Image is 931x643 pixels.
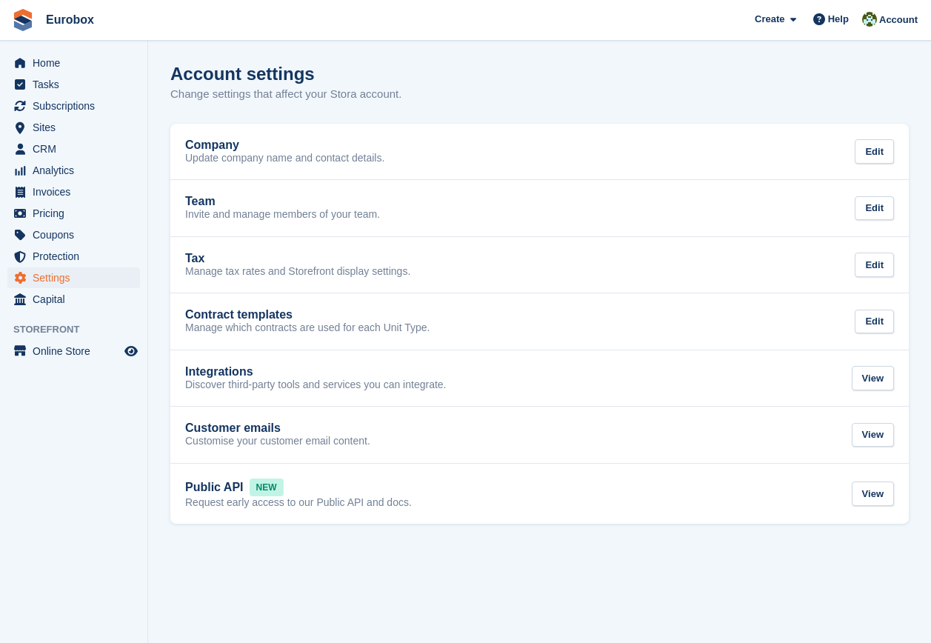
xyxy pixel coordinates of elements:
[185,481,244,494] h2: Public API
[185,195,216,208] h2: Team
[185,321,430,335] p: Manage which contracts are used for each Unit Type.
[185,365,253,379] h2: Integrations
[33,181,121,202] span: Invoices
[7,139,140,159] a: menu
[855,253,894,277] div: Edit
[7,181,140,202] a: menu
[33,139,121,159] span: CRM
[12,9,34,31] img: stora-icon-8386f47178a22dfd0bd8f6a31ec36ba5ce8667c1dd55bd0f319d3a0aa187defe.svg
[170,180,909,236] a: Team Invite and manage members of your team. Edit
[7,117,140,138] a: menu
[33,53,121,73] span: Home
[40,7,100,32] a: Eurobox
[250,479,284,496] span: NEW
[855,310,894,334] div: Edit
[7,246,140,267] a: menu
[122,342,140,360] a: Preview store
[185,208,380,221] p: Invite and manage members of your team.
[185,265,410,279] p: Manage tax rates and Storefront display settings.
[7,96,140,116] a: menu
[7,267,140,288] a: menu
[170,64,315,84] h1: Account settings
[33,246,121,267] span: Protection
[7,160,140,181] a: menu
[755,12,784,27] span: Create
[185,496,412,510] p: Request early access to our Public API and docs.
[185,379,447,392] p: Discover third-party tools and services you can integrate.
[33,74,121,95] span: Tasks
[879,13,918,27] span: Account
[852,482,894,506] div: View
[828,12,849,27] span: Help
[185,139,239,152] h2: Company
[170,237,909,293] a: Tax Manage tax rates and Storefront display settings. Edit
[13,322,147,337] span: Storefront
[852,366,894,390] div: View
[185,422,281,435] h2: Customer emails
[7,289,140,310] a: menu
[7,203,140,224] a: menu
[170,350,909,407] a: Integrations Discover third-party tools and services you can integrate. View
[33,224,121,245] span: Coupons
[862,12,877,27] img: Lorna Russell
[852,423,894,447] div: View
[33,341,121,362] span: Online Store
[33,267,121,288] span: Settings
[185,152,384,165] p: Update company name and contact details.
[170,86,401,103] p: Change settings that affect your Stora account.
[170,407,909,463] a: Customer emails Customise your customer email content. View
[170,464,909,524] a: Public API NEW Request early access to our Public API and docs. View
[855,139,894,164] div: Edit
[855,196,894,221] div: Edit
[7,74,140,95] a: menu
[33,96,121,116] span: Subscriptions
[185,308,293,321] h2: Contract templates
[33,117,121,138] span: Sites
[7,224,140,245] a: menu
[170,293,909,350] a: Contract templates Manage which contracts are used for each Unit Type. Edit
[7,341,140,362] a: menu
[33,203,121,224] span: Pricing
[7,53,140,73] a: menu
[33,289,121,310] span: Capital
[185,435,370,448] p: Customise your customer email content.
[170,124,909,180] a: Company Update company name and contact details. Edit
[185,252,204,265] h2: Tax
[33,160,121,181] span: Analytics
